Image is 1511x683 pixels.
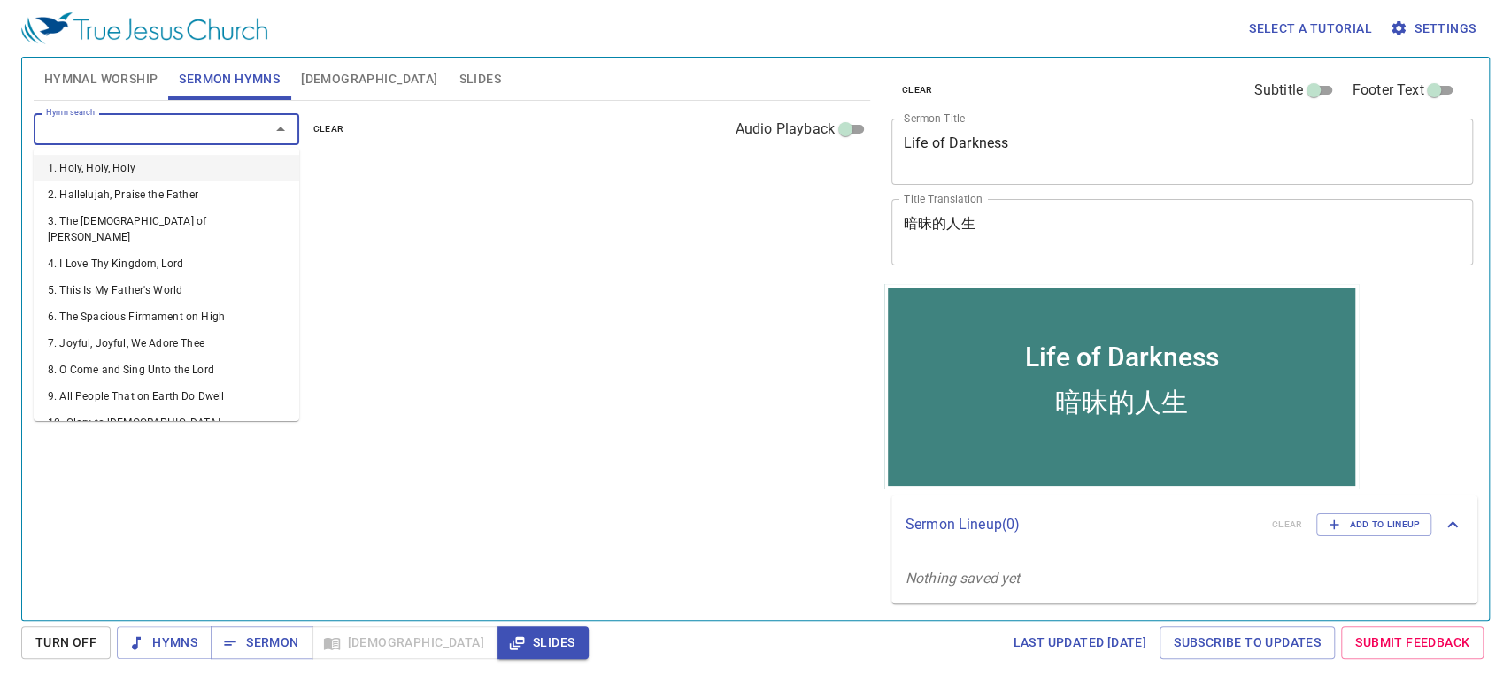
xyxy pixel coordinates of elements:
span: clear [902,82,933,98]
button: Turn Off [21,626,111,659]
button: clear [891,80,944,101]
button: Sermon [211,626,312,659]
span: Settings [1393,18,1476,40]
div: Sermon Lineup(0)clearAdd to Lineup [891,495,1477,554]
span: Add to Lineup [1328,517,1420,533]
span: Sermon Hymns [179,68,280,90]
li: 3. The [DEMOGRAPHIC_DATA] of [PERSON_NAME] [34,208,299,250]
li: 2. Hallelujah, Praise the Father [34,181,299,208]
textarea: 暗昧的人生 [904,215,1461,249]
button: Slides [497,626,589,659]
a: Subscribe to Updates [1160,626,1335,659]
p: Sermon Lineup ( 0 ) [906,514,1258,535]
li: 1. Holy, Holy, Holy [34,155,299,181]
span: [DEMOGRAPHIC_DATA] [301,68,437,90]
span: Slides [512,632,574,654]
li: 4. I Love Thy Kingdom, Lord [34,250,299,277]
button: Settings [1386,12,1483,45]
span: Subtitle [1254,80,1303,101]
li: 5. This Is My Father's World [34,277,299,303]
li: 8. O Come and Sing Unto the Lord [34,357,299,383]
span: Turn Off [35,632,96,654]
span: Footer Text [1353,80,1424,101]
button: Select a tutorial [1242,12,1379,45]
button: clear [303,119,355,140]
button: Add to Lineup [1316,513,1431,536]
span: Hymnal Worship [44,68,158,90]
span: Last updated [DATE] [1013,632,1146,654]
textarea: Life of Darkness [904,134,1461,168]
img: True Jesus Church [21,12,267,44]
span: Submit Feedback [1355,632,1469,654]
i: Nothing saved yet [906,570,1021,587]
li: 7. Joyful, Joyful, We Adore Thee [34,330,299,357]
span: Sermon [225,632,298,654]
li: 6. The Spacious Firmament on High [34,303,299,330]
li: 10. Glory to [DEMOGRAPHIC_DATA] [34,410,299,436]
li: 9. All People That on Earth Do Dwell [34,383,299,410]
button: Hymns [117,626,212,659]
span: Select a tutorial [1249,18,1372,40]
a: Submit Feedback [1341,626,1484,659]
span: clear [313,121,344,137]
span: Slides [459,68,500,90]
a: Last updated [DATE] [1006,626,1153,659]
button: Close [268,117,293,142]
span: Audio Playback [736,119,835,140]
iframe: from-child [884,284,1359,489]
span: Hymns [131,632,197,654]
span: Subscribe to Updates [1174,632,1321,654]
